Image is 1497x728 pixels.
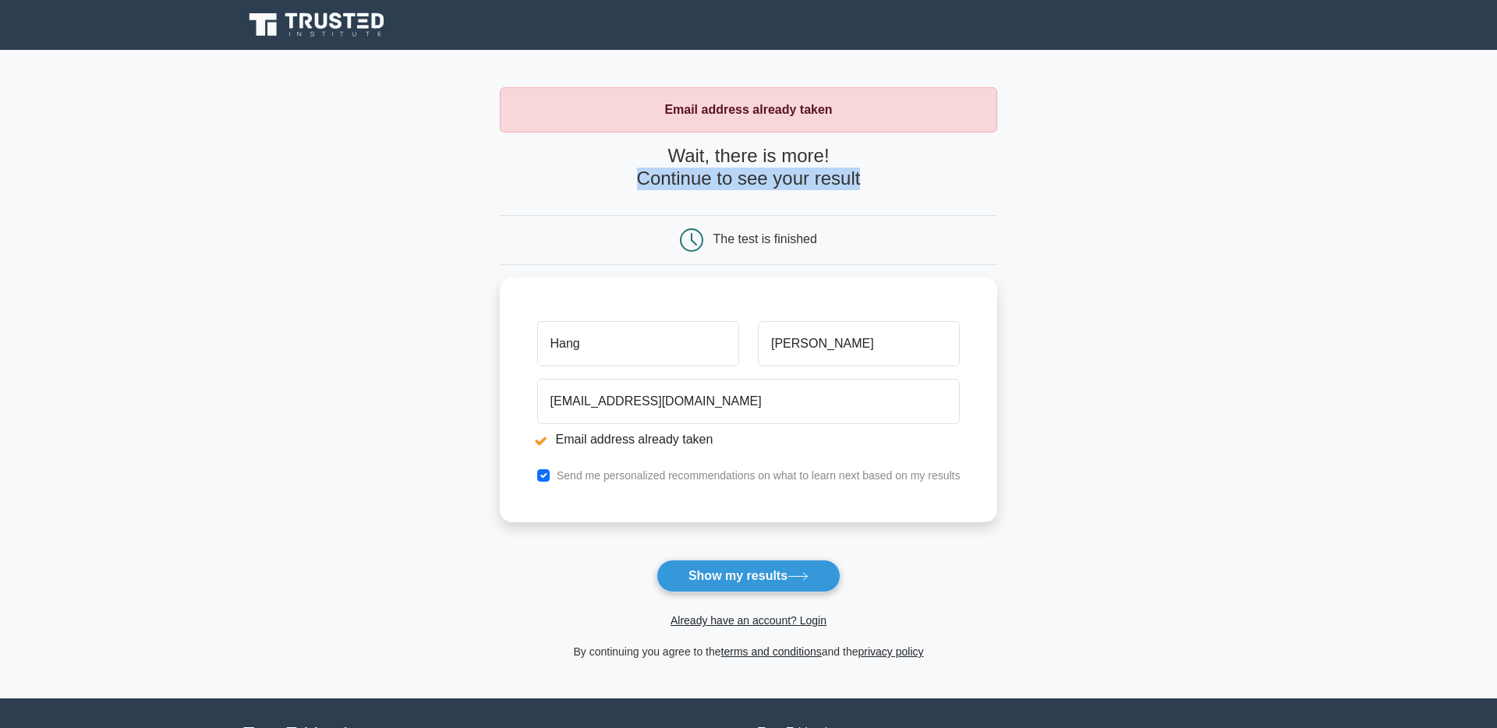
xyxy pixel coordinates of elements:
button: Show my results [656,560,841,592]
a: Already have an account? Login [671,614,826,627]
label: Send me personalized recommendations on what to learn next based on my results [557,469,961,482]
div: The test is finished [713,232,817,246]
h4: Wait, there is more! Continue to see your result [500,145,998,190]
input: First name [537,321,739,366]
a: privacy policy [858,645,924,658]
li: Email address already taken [537,430,961,449]
strong: Email address already taken [664,103,832,116]
input: Last name [758,321,960,366]
input: Email [537,379,961,424]
div: By continuing you agree to the and the [490,642,1007,661]
a: terms and conditions [721,645,822,658]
